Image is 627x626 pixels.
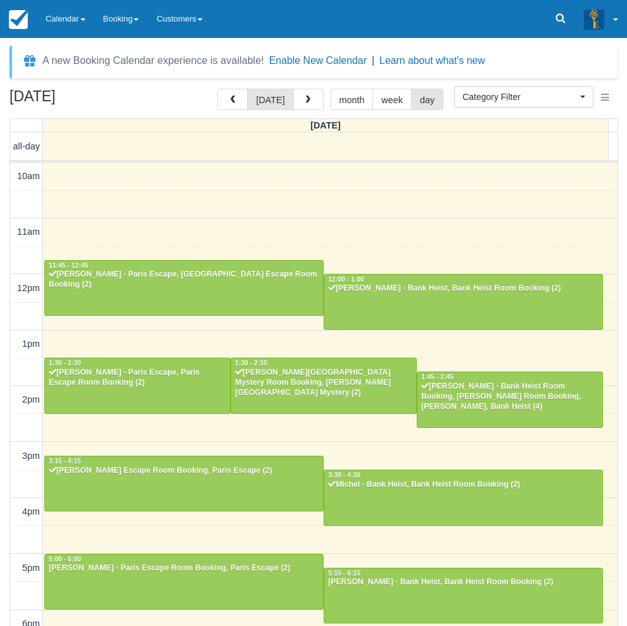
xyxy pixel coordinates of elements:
[49,360,81,366] span: 1:30 - 2:30
[48,466,320,476] div: [PERSON_NAME] Escape Room Booking, Paris Escape (2)
[327,284,599,294] div: [PERSON_NAME] - Bank Heist, Bank Heist Room Booking (2)
[324,568,603,623] a: 5:15 - 6:15[PERSON_NAME] - Bank Heist, Bank Heist Room Booking (2)
[9,89,170,112] h2: [DATE]
[372,55,374,66] span: |
[48,270,320,290] div: [PERSON_NAME] - Paris Escape, [GEOGRAPHIC_DATA] Escape Room Booking (2)
[22,563,40,573] span: 5pm
[234,368,413,398] div: [PERSON_NAME][GEOGRAPHIC_DATA] Mystery Room Booking, [PERSON_NAME][GEOGRAPHIC_DATA] Mystery (2)
[310,120,341,130] span: [DATE]
[231,358,417,413] a: 1:30 - 2:30[PERSON_NAME][GEOGRAPHIC_DATA] Mystery Room Booking, [PERSON_NAME][GEOGRAPHIC_DATA] My...
[49,458,81,465] span: 3:15 - 4:15
[22,506,40,516] span: 4pm
[247,89,293,110] button: [DATE]
[44,358,231,413] a: 1:30 - 2:30[PERSON_NAME] - Paris Escape, Paris Escape Room Booking (2)
[22,339,40,349] span: 1pm
[48,563,320,573] div: [PERSON_NAME] - Paris Escape Room Booking, Paris Escape (2)
[324,274,603,330] a: 12:00 - 1:00[PERSON_NAME] - Bank Heist, Bank Heist Room Booking (2)
[17,283,40,293] span: 12pm
[379,55,485,66] a: Learn about what's new
[324,470,603,525] a: 3:30 - 4:30Michel - Bank Heist, Bank Heist Room Booking (2)
[421,373,453,380] span: 1:45 - 2:45
[327,577,599,587] div: [PERSON_NAME] - Bank Heist, Bank Heist Room Booking (2)
[372,89,412,110] button: week
[48,368,227,388] div: [PERSON_NAME] - Paris Escape, Paris Escape Room Booking (2)
[42,53,264,68] div: A new Booking Calendar experience is available!
[462,91,577,103] span: Category Filter
[9,10,28,29] img: checkfront-main-nav-mini-logo.png
[454,86,593,108] button: Category Filter
[584,9,604,29] img: A3
[327,480,599,490] div: Michel - Bank Heist, Bank Heist Room Booking (2)
[17,171,40,181] span: 10am
[328,276,364,283] span: 12:00 - 1:00
[49,262,88,269] span: 11:45 - 12:45
[421,382,599,412] div: [PERSON_NAME] - Bank Heist Room Booking, [PERSON_NAME] Room Booking, [PERSON_NAME], Bank Heist (4)
[22,451,40,461] span: 3pm
[49,556,81,563] span: 5:00 - 6:00
[328,472,360,479] span: 3:30 - 4:30
[328,570,360,577] span: 5:15 - 6:15
[13,141,40,151] span: all-day
[44,260,324,316] a: 11:45 - 12:45[PERSON_NAME] - Paris Escape, [GEOGRAPHIC_DATA] Escape Room Booking (2)
[269,54,367,67] button: Enable New Calendar
[417,372,603,427] a: 1:45 - 2:45[PERSON_NAME] - Bank Heist Room Booking, [PERSON_NAME] Room Booking, [PERSON_NAME], Ba...
[235,360,267,366] span: 1:30 - 2:30
[44,554,324,610] a: 5:00 - 6:00[PERSON_NAME] - Paris Escape Room Booking, Paris Escape (2)
[331,89,374,110] button: month
[22,394,40,404] span: 2pm
[411,89,443,110] button: day
[17,227,40,237] span: 11am
[44,456,324,511] a: 3:15 - 4:15[PERSON_NAME] Escape Room Booking, Paris Escape (2)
